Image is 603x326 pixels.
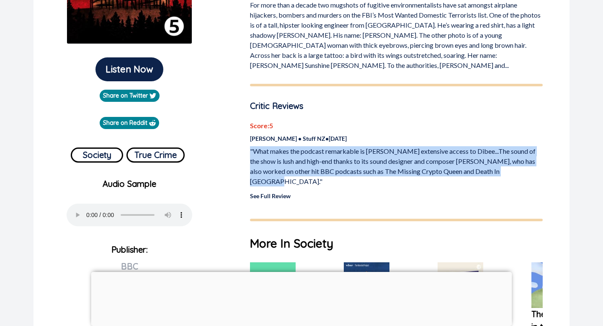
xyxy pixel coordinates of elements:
[91,272,512,324] iframe: Advertisement
[67,204,192,226] audio: Your browser does not support the audio element
[438,262,483,308] img: Borough Talks
[40,241,219,302] p: Publisher:
[531,262,577,308] img: The Loudest Girl in the World
[126,147,185,163] button: True Crime
[71,144,123,163] a: Society
[250,134,543,143] p: [PERSON_NAME] • Stuff NZ • [DATE]
[250,192,291,199] a: See Full Review
[344,262,389,308] img: Violation
[250,100,543,112] p: Critic Reviews
[71,147,123,163] button: Society
[250,235,543,252] h1: More In Society
[250,146,543,186] p: "What makes the podcast remarkable is [PERSON_NAME] extensive access to Dibee...The sound of the ...
[40,178,219,190] p: Audio Sample
[95,57,163,81] button: Listen Now
[100,90,160,102] a: Share on Twitter
[126,144,185,163] a: True Crime
[100,117,159,129] a: Share on Reddit
[250,262,296,308] img: Edges
[250,121,543,131] p: Score: 5
[121,261,138,272] span: BBC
